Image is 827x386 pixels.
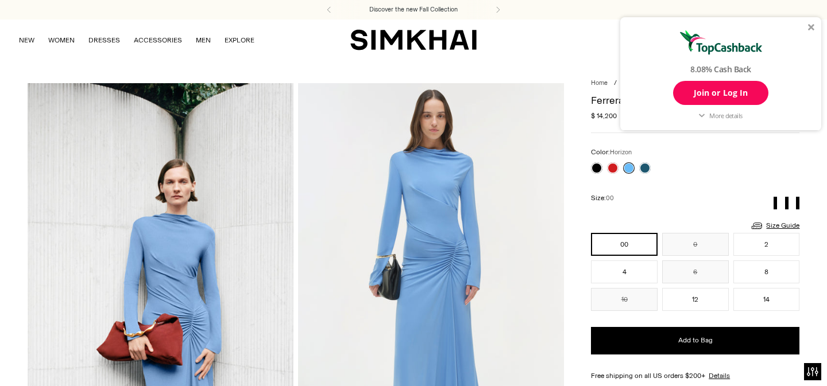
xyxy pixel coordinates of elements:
[709,371,730,381] a: Details
[591,371,799,381] div: Free shipping on all US orders $200+
[48,28,75,53] a: WOMEN
[591,288,658,311] button: 10
[610,149,632,156] span: Horizon
[662,288,729,311] button: 12
[369,5,458,14] a: Discover the new Fall Collection
[591,193,614,204] label: Size:
[591,260,658,283] button: 4
[225,28,254,53] a: EXPLORE
[88,28,120,53] a: DRESSES
[733,288,800,311] button: 14
[606,194,614,202] span: 00
[591,79,799,88] nav: breadcrumbs
[350,29,477,51] a: SIMKHAI
[591,233,658,256] button: 00
[19,28,34,53] a: NEW
[733,260,800,283] button: 8
[750,219,799,233] a: Size Guide
[591,79,608,87] a: Home
[591,147,632,158] label: Color:
[591,95,799,106] h1: Ferrera Draped Jersey Midi Dress
[591,327,799,354] button: Add to Bag
[591,111,617,121] span: $ 14,200
[662,233,729,256] button: 0
[678,336,713,345] span: Add to Bag
[662,260,729,283] button: 6
[196,28,211,53] a: MEN
[614,79,617,88] div: /
[733,233,800,256] button: 2
[134,28,182,53] a: ACCESSORIES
